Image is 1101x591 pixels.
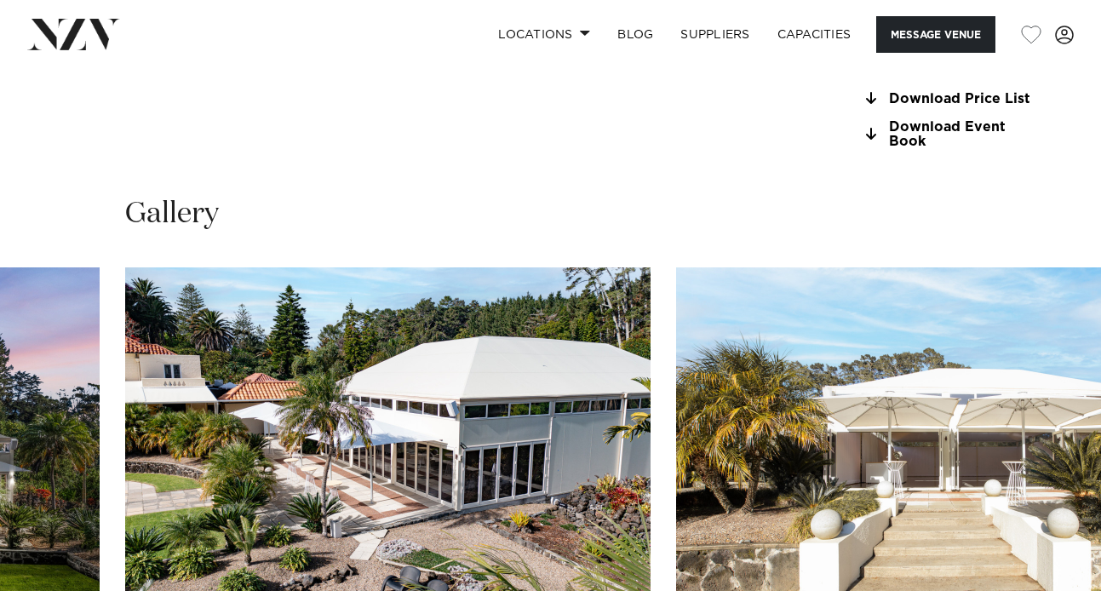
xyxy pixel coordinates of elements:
a: SUPPLIERS [667,16,763,53]
img: nzv-logo.png [27,19,120,49]
a: Capacities [764,16,865,53]
button: Message Venue [876,16,995,53]
h2: Gallery [125,195,219,233]
a: BLOG [604,16,667,53]
a: Download Event Book [861,120,1046,149]
a: Locations [485,16,604,53]
a: Download Price List [861,91,1046,106]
